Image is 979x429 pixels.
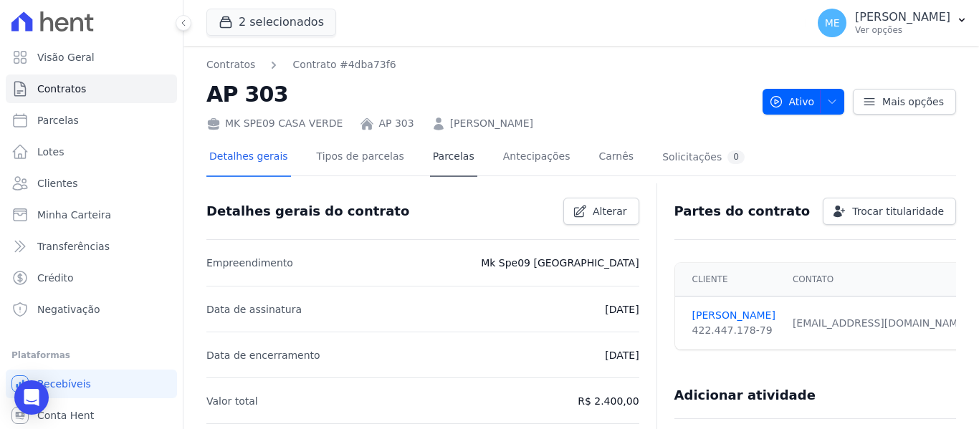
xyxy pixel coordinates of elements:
[6,43,177,72] a: Visão Geral
[37,145,65,159] span: Lotes
[206,203,409,220] h3: Detalhes gerais do contrato
[430,139,477,177] a: Parcelas
[823,198,956,225] a: Trocar titularidade
[855,10,950,24] p: [PERSON_NAME]
[605,301,639,318] p: [DATE]
[11,347,171,364] div: Plataformas
[596,139,636,177] a: Carnês
[378,116,414,131] a: AP 303
[675,263,784,297] th: Cliente
[206,347,320,364] p: Data de encerramento
[692,308,775,323] a: [PERSON_NAME]
[727,150,745,164] div: 0
[206,9,336,36] button: 2 selecionados
[37,82,86,96] span: Contratos
[206,57,255,72] a: Contratos
[6,201,177,229] a: Minha Carteira
[6,370,177,398] a: Recebíveis
[37,50,95,64] span: Visão Geral
[882,95,944,109] span: Mais opções
[855,24,950,36] p: Ver opções
[37,377,91,391] span: Recebíveis
[206,78,751,110] h2: AP 303
[659,139,748,177] a: Solicitações0
[500,139,573,177] a: Antecipações
[37,113,79,127] span: Parcelas
[6,169,177,198] a: Clientes
[206,57,396,72] nav: Breadcrumb
[314,139,407,177] a: Tipos de parcelas
[853,89,956,115] a: Mais opções
[206,392,258,410] p: Valor total
[37,271,74,285] span: Crédito
[563,198,639,225] a: Alterar
[37,302,100,317] span: Negativação
[37,176,77,191] span: Clientes
[852,204,944,218] span: Trocar titularidade
[6,295,177,324] a: Negativação
[14,380,49,415] div: Open Intercom Messenger
[6,232,177,261] a: Transferências
[674,203,811,220] h3: Partes do contrato
[206,254,293,271] p: Empreendimento
[674,387,816,404] h3: Adicionar atividade
[206,301,302,318] p: Data de assinatura
[806,3,979,43] button: ME [PERSON_NAME] Ver opções
[6,74,177,103] a: Contratos
[206,139,291,177] a: Detalhes gerais
[578,392,639,410] p: R$ 2.400,00
[825,18,840,28] span: ME
[37,239,110,254] span: Transferências
[37,208,111,222] span: Minha Carteira
[6,106,177,135] a: Parcelas
[662,150,745,164] div: Solicitações
[763,89,845,115] button: Ativo
[605,347,639,364] p: [DATE]
[292,57,396,72] a: Contrato #4dba73f6
[692,323,775,338] div: 422.447.178-79
[481,254,639,271] p: Mk Spe09 [GEOGRAPHIC_DATA]
[450,116,533,131] a: [PERSON_NAME]
[6,264,177,292] a: Crédito
[37,408,94,423] span: Conta Hent
[769,89,815,115] span: Ativo
[206,57,751,72] nav: Breadcrumb
[593,204,627,218] span: Alterar
[6,138,177,166] a: Lotes
[206,116,343,131] div: MK SPE09 CASA VERDE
